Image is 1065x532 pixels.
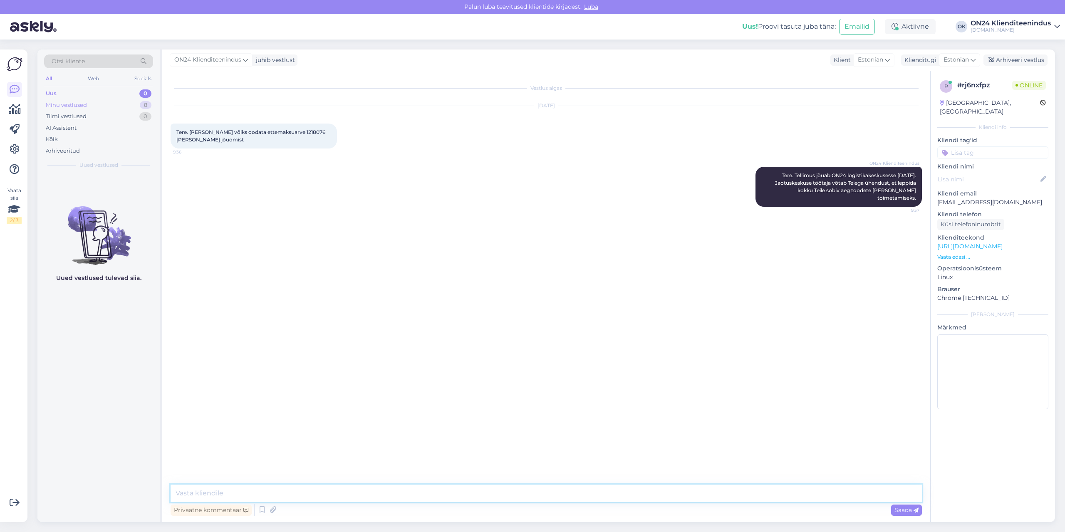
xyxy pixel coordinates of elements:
input: Lisa tag [937,146,1048,159]
div: Proovi tasuta juba täna: [742,22,836,32]
p: [EMAIL_ADDRESS][DOMAIN_NAME] [937,198,1048,207]
div: Aktiivne [885,19,936,34]
p: Chrome [TECHNICAL_ID] [937,294,1048,302]
p: Uued vestlused tulevad siia. [56,274,141,282]
div: Kliendi info [937,124,1048,131]
p: Kliendi nimi [937,162,1048,171]
span: Estonian [944,55,969,64]
b: Uus! [742,22,758,30]
p: Kliendi tag'id [937,136,1048,145]
p: Kliendi telefon [937,210,1048,219]
div: 2 / 3 [7,217,22,224]
div: [GEOGRAPHIC_DATA], [GEOGRAPHIC_DATA] [940,99,1040,116]
span: Tere. [PERSON_NAME] võiks oodata ettemaksuarve 1218076 [PERSON_NAME] jõudmist [176,129,327,143]
span: Online [1012,81,1046,90]
div: Tiimi vestlused [46,112,87,121]
div: Vaata siia [7,187,22,224]
div: All [44,73,54,84]
span: Tere. Tellimus jõuab ON24 logistikakeskusesse [DATE]. Jaotuskeskuse töötaja võtab Teiega ühendust... [775,172,917,201]
span: 9:36 [173,149,204,155]
span: Uued vestlused [79,161,118,169]
div: Vestlus algas [171,84,922,92]
div: juhib vestlust [253,56,295,64]
a: ON24 Klienditeenindus[DOMAIN_NAME] [971,20,1060,33]
div: # rj6nxfpz [957,80,1012,90]
span: 9:37 [888,207,919,213]
p: Klienditeekond [937,233,1048,242]
div: Privaatne kommentaar [171,505,252,516]
img: Askly Logo [7,56,22,72]
div: [PERSON_NAME] [937,311,1048,318]
div: Kõik [46,135,58,144]
a: [URL][DOMAIN_NAME] [937,242,1003,250]
div: Arhiveeritud [46,147,80,155]
span: Luba [582,3,601,10]
div: Uus [46,89,57,98]
img: No chats [37,191,160,266]
div: Web [86,73,101,84]
span: ON24 Klienditeenindus [869,160,919,166]
p: Kliendi email [937,189,1048,198]
div: Küsi telefoninumbrit [937,219,1004,230]
p: Brauser [937,285,1048,294]
p: Märkmed [937,323,1048,332]
div: [DOMAIN_NAME] [971,27,1051,33]
div: Minu vestlused [46,101,87,109]
div: Arhiveeri vestlus [983,54,1048,66]
div: 8 [140,101,151,109]
div: 0 [139,112,151,121]
p: Operatsioonisüsteem [937,264,1048,273]
span: r [944,83,948,89]
div: [DATE] [171,102,922,109]
p: Vaata edasi ... [937,253,1048,261]
div: Klienditugi [901,56,936,64]
span: ON24 Klienditeenindus [174,55,241,64]
span: Estonian [858,55,883,64]
div: OK [956,21,967,32]
button: Emailid [839,19,875,35]
div: AI Assistent [46,124,77,132]
span: Saada [894,506,919,514]
div: Socials [133,73,153,84]
span: Otsi kliente [52,57,85,66]
p: Linux [937,273,1048,282]
div: Klient [830,56,851,64]
input: Lisa nimi [938,175,1039,184]
div: 0 [139,89,151,98]
div: ON24 Klienditeenindus [971,20,1051,27]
